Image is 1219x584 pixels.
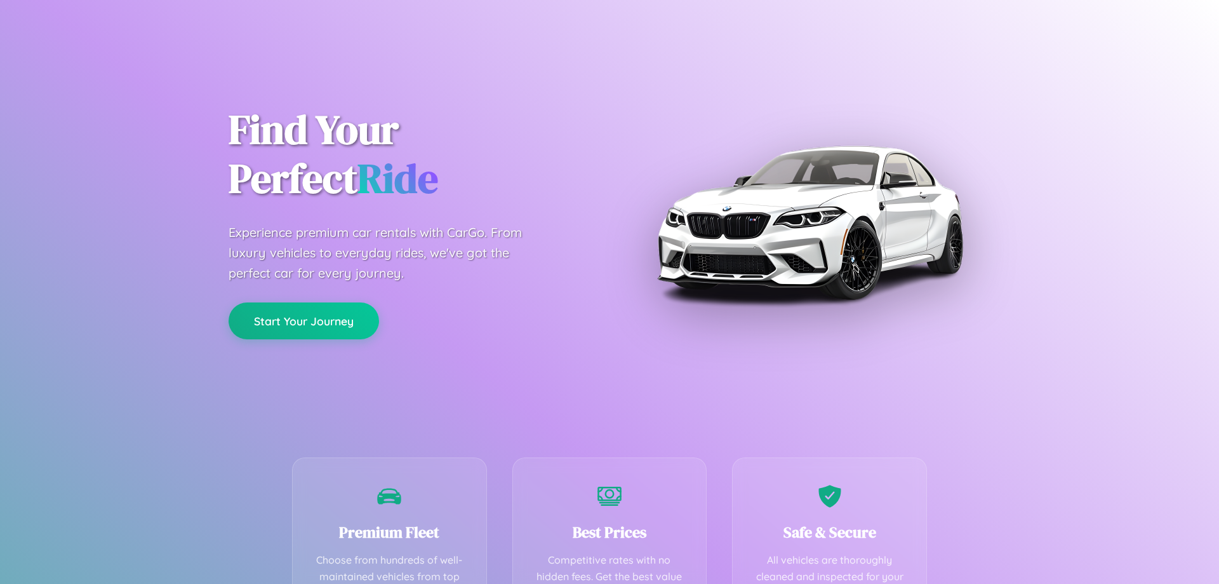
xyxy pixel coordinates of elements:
[312,522,467,543] h3: Premium Fleet
[651,64,968,381] img: Premium BMW car rental vehicle
[532,522,688,543] h3: Best Prices
[752,522,907,543] h3: Safe & Secure
[229,302,379,339] button: Start Your Journey
[229,222,546,283] p: Experience premium car rentals with CarGo. From luxury vehicles to everyday rides, we've got the ...
[229,105,590,203] h1: Find Your Perfect
[357,151,438,206] span: Ride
